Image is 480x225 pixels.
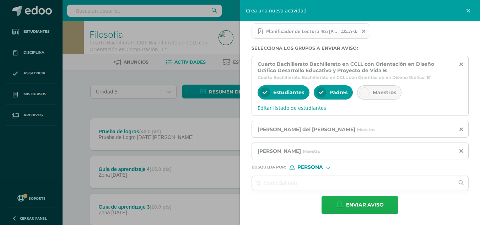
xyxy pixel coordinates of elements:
span: 235.39KB [341,28,357,34]
label: Selecciona los grupos a enviar aviso : [252,45,469,51]
span: Persona [297,165,323,169]
button: Enviar aviso [322,196,398,214]
span: Planificador de Lectura 4to [PERSON_NAME].pdf [263,28,341,34]
span: Búsqueda por : [252,165,286,169]
span: [PERSON_NAME] del [PERSON_NAME] [258,126,355,133]
span: Maestro [357,127,375,132]
div: [object Object] [290,165,343,170]
span: Maestro [303,149,320,154]
span: Estudiantes [273,89,304,96]
span: Enviar aviso [346,196,384,214]
span: [PERSON_NAME] [258,148,301,154]
span: Maestros [373,89,396,96]
span: Cuarto Bachillerato Bachillerato en CCLL con Orientación en Diseño Gráfico Desarrollo Educativo y... [258,61,454,74]
span: Editar listado de estudiantes [258,105,463,111]
span: Padres [329,89,347,96]
span: Cuarto Bachillerato Bachillerato en CCLL con Orientación en Diseño Gráfico 'B' [258,75,431,80]
span: Remover archivo [358,27,370,35]
span: Planificador de Lectura 4to Bach.pdf [252,23,371,39]
input: Ej. Mario Galindo [252,176,454,190]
